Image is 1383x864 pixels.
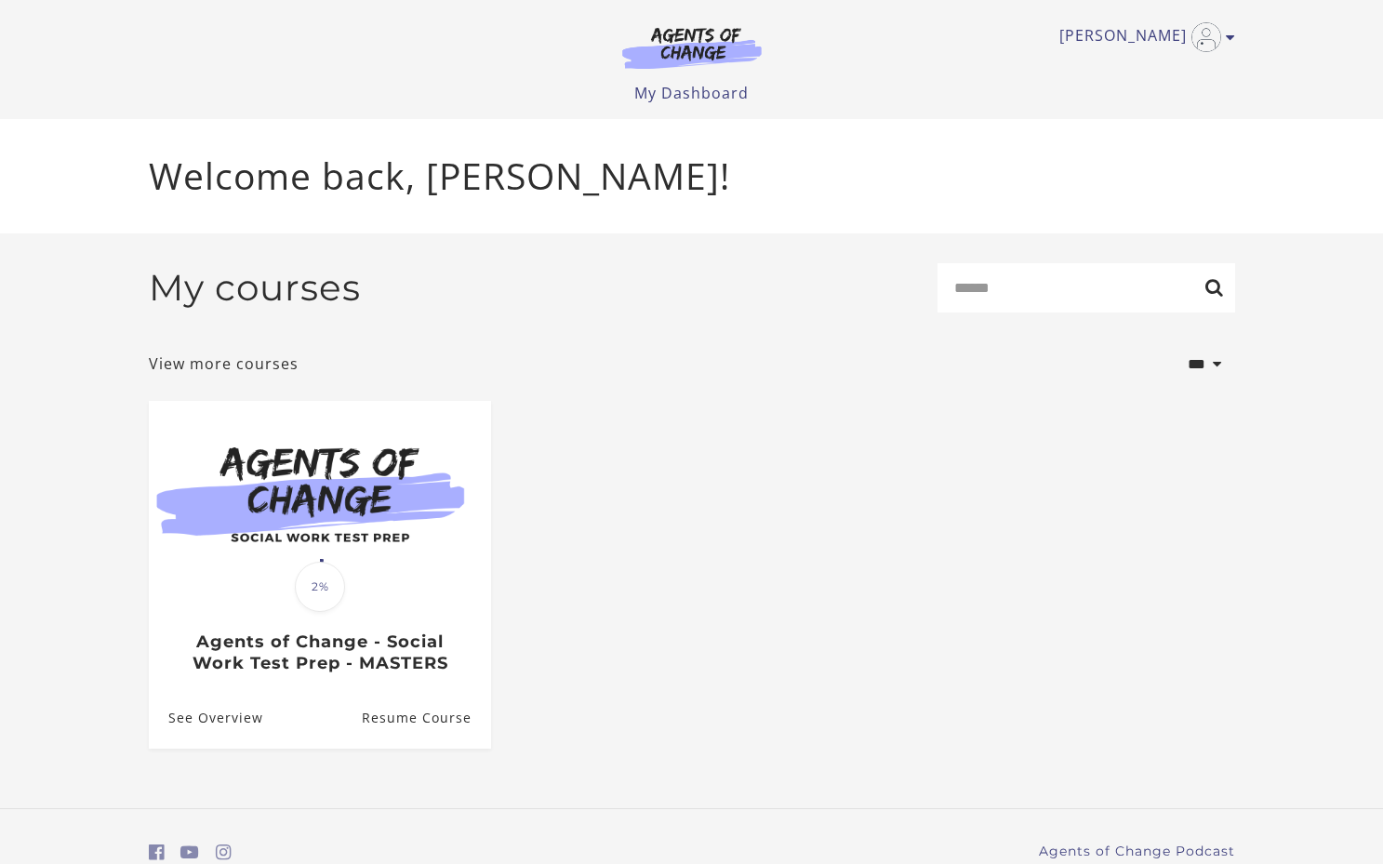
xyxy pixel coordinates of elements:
a: Agents of Change - Social Work Test Prep - MASTERS: Resume Course [361,688,490,749]
i: https://www.instagram.com/agentsofchangeprep/ (Open in a new window) [216,844,232,861]
a: Toggle menu [1059,22,1226,52]
span: 2% [295,562,345,612]
a: Agents of Change Podcast [1039,842,1235,861]
i: https://www.facebook.com/groups/aswbtestprep (Open in a new window) [149,844,165,861]
a: Agents of Change - Social Work Test Prep - MASTERS: See Overview [149,688,263,749]
img: Agents of Change Logo [603,26,781,69]
p: Welcome back, [PERSON_NAME]! [149,149,1235,204]
i: https://www.youtube.com/c/AgentsofChangeTestPrepbyMeaganMitchell (Open in a new window) [180,844,199,861]
a: View more courses [149,352,299,375]
h2: My courses [149,266,361,310]
a: My Dashboard [634,83,749,103]
h3: Agents of Change - Social Work Test Prep - MASTERS [168,631,471,673]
